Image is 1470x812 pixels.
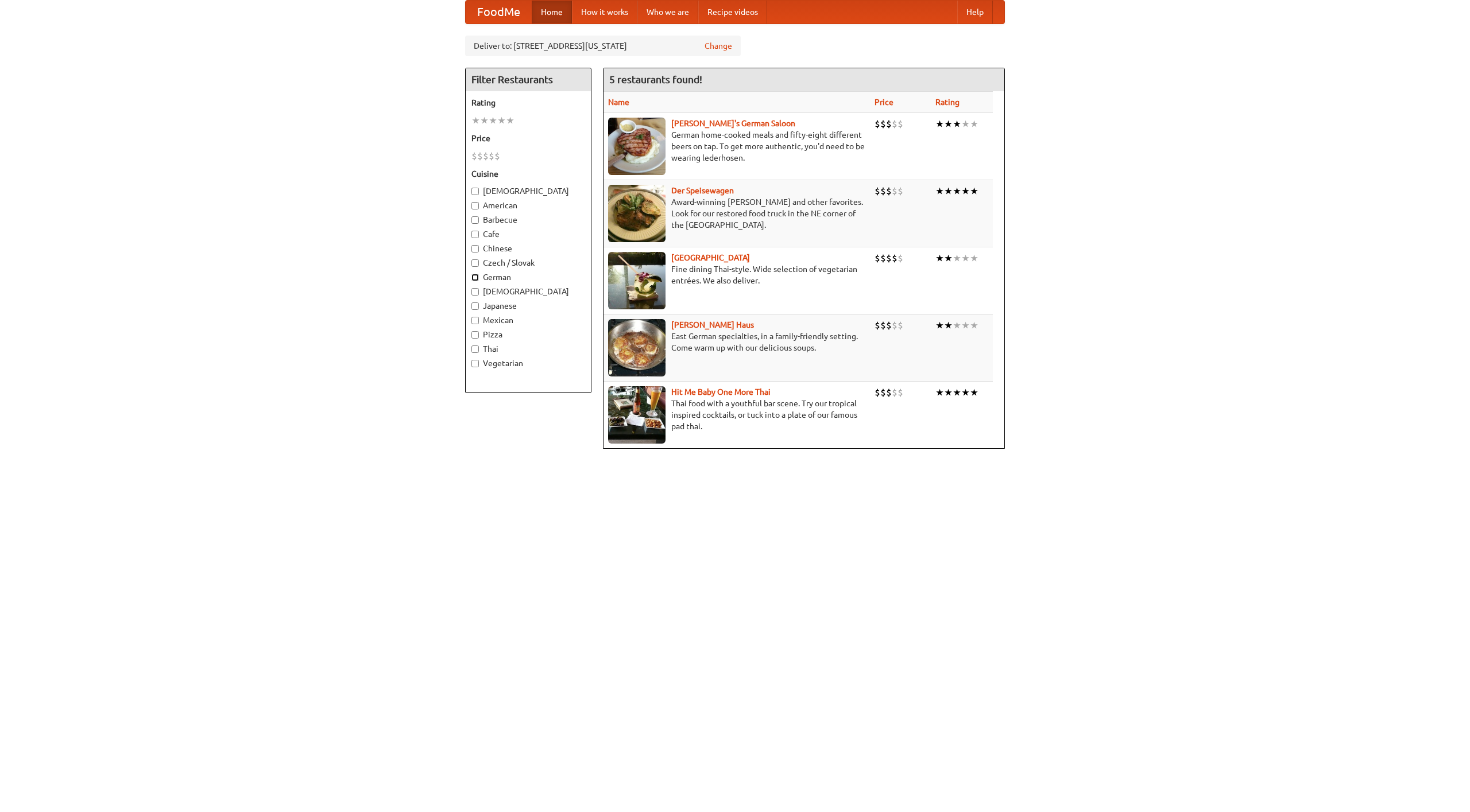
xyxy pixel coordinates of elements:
img: kohlhaus.jpg [608,319,666,376]
label: Mexican [471,314,585,326]
img: speisewagen.jpg [608,185,666,242]
li: $ [898,252,903,265]
label: Thai [471,343,585,355]
li: ★ [953,386,961,399]
label: German [471,271,585,283]
li: ★ [970,252,978,265]
h4: Filter Restaurants [466,68,591,91]
li: ★ [935,319,944,332]
li: $ [471,150,477,162]
li: ★ [480,114,489,127]
img: satay.jpg [608,252,666,309]
li: ★ [497,114,506,127]
label: Czech / Slovak [471,257,585,269]
label: Japanese [471,300,585,312]
li: $ [494,150,500,162]
a: Price [875,98,893,107]
ng-pluralize: 5 restaurants found! [609,74,702,85]
li: ★ [944,185,953,197]
li: $ [880,319,886,332]
li: $ [898,118,903,130]
a: [GEOGRAPHIC_DATA] [671,253,750,262]
p: East German specialties, in a family-friendly setting. Come warm up with our delicious soups. [608,331,865,353]
label: American [471,200,585,211]
li: ★ [489,114,497,127]
li: ★ [935,185,944,197]
a: Der Speisewagen [671,186,734,195]
li: ★ [944,252,953,265]
label: Vegetarian [471,358,585,369]
h5: Cuisine [471,168,585,180]
a: [PERSON_NAME]'s German Saloon [671,119,795,128]
a: Hit Me Baby One More Thai [671,387,771,397]
li: $ [886,185,892,197]
li: $ [875,319,880,332]
li: ★ [970,386,978,399]
input: German [471,274,479,281]
a: FoodMe [466,1,532,24]
div: Deliver to: [STREET_ADDRESS][US_STATE] [465,36,741,56]
li: $ [483,150,489,162]
p: Award-winning [PERSON_NAME] and other favorites. Look for our restored food truck in the NE corne... [608,196,865,231]
li: ★ [953,319,961,332]
label: Barbecue [471,214,585,226]
li: $ [886,386,892,399]
input: Cafe [471,231,479,238]
input: Mexican [471,317,479,324]
li: $ [892,185,898,197]
a: Name [608,98,629,107]
li: ★ [944,386,953,399]
a: [PERSON_NAME] Haus [671,320,754,329]
a: Change [705,40,732,52]
li: ★ [961,185,970,197]
li: $ [898,185,903,197]
li: ★ [944,319,953,332]
p: German home-cooked meals and fifty-eight different beers on tap. To get more authentic, you'd nee... [608,129,865,164]
li: $ [875,252,880,265]
li: ★ [953,252,961,265]
label: Pizza [471,329,585,340]
li: $ [477,150,483,162]
li: $ [886,252,892,265]
input: Thai [471,345,479,353]
li: $ [892,252,898,265]
label: Cafe [471,228,585,240]
a: Recipe videos [698,1,767,24]
li: ★ [970,185,978,197]
li: $ [892,319,898,332]
li: ★ [961,386,970,399]
li: $ [898,386,903,399]
a: Home [532,1,572,24]
li: $ [875,386,880,399]
li: $ [886,118,892,130]
label: [DEMOGRAPHIC_DATA] [471,286,585,297]
input: Pizza [471,331,479,339]
li: $ [880,386,886,399]
img: esthers.jpg [608,118,666,175]
li: ★ [953,118,961,130]
input: Barbecue [471,216,479,224]
input: Vegetarian [471,360,479,367]
h5: Rating [471,97,585,108]
a: Rating [935,98,960,107]
p: Thai food with a youthful bar scene. Try our tropical inspired cocktails, or tuck into a plate of... [608,398,865,432]
li: ★ [935,252,944,265]
li: ★ [471,114,480,127]
li: ★ [970,118,978,130]
li: ★ [961,319,970,332]
li: $ [892,118,898,130]
input: Czech / Slovak [471,259,479,267]
li: ★ [961,252,970,265]
input: Chinese [471,245,479,252]
label: Chinese [471,243,585,254]
input: Japanese [471,302,479,310]
input: [DEMOGRAPHIC_DATA] [471,288,479,296]
li: $ [892,386,898,399]
a: How it works [572,1,637,24]
a: Help [957,1,993,24]
li: ★ [935,386,944,399]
